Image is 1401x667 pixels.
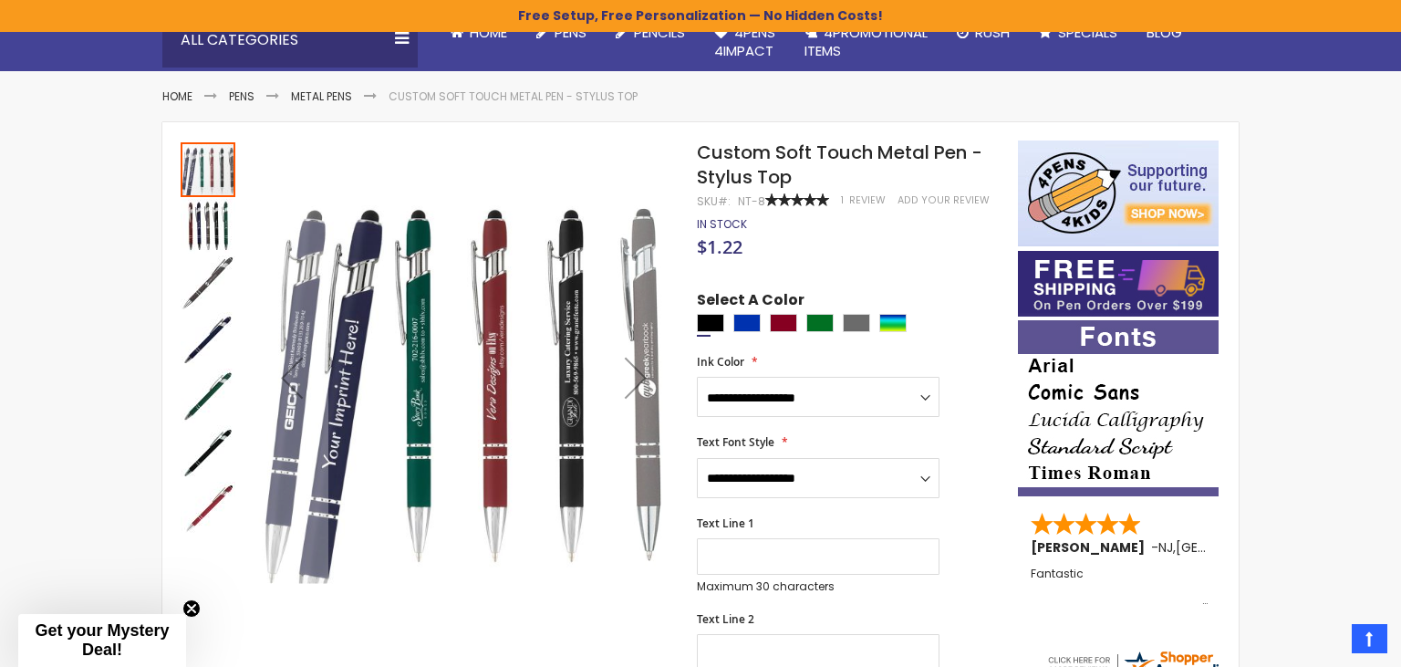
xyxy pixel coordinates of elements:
[697,354,744,370] span: Ink Color
[765,193,829,206] div: 100%
[697,140,982,190] span: Custom Soft Touch Metal Pen - Stylus Top
[700,13,790,72] a: 4Pens4impact
[389,89,638,104] li: Custom Soft Touch Metal Pen - Stylus Top
[849,193,886,207] span: Review
[181,310,237,367] div: Custom Soft Touch Metal Pen - Stylus Top
[181,199,235,254] img: Custom Soft Touch Metal Pen - Stylus Top
[181,423,237,480] div: Custom Soft Touch Metal Pen - Stylus Top
[1031,538,1151,557] span: [PERSON_NAME]
[18,614,186,667] div: Get your Mystery Deal!Close teaser
[1132,13,1197,53] a: Blog
[255,167,672,584] img: Custom Soft Touch Metal Pen - Stylus Top
[1058,23,1117,42] span: Specials
[697,579,939,594] p: Maximum 30 characters
[181,254,237,310] div: Custom Soft Touch Metal Pen - Stylus Top
[841,193,844,207] span: 1
[181,482,235,537] img: Custom Soft Touch Metal Pen - Stylus Top
[1031,568,1208,607] div: Fantastic
[522,13,601,53] a: Pens
[162,89,192,104] a: Home
[255,141,328,614] div: Previous
[770,314,797,332] div: Burgundy
[806,314,834,332] div: Green
[181,141,237,197] div: Custom Soft Touch Metal Pen - Stylus Top
[1151,538,1310,557] span: - ,
[1158,538,1173,557] span: NJ
[697,290,804,315] span: Select A Color
[181,367,237,423] div: Custom Soft Touch Metal Pen - Stylus Top
[697,234,742,259] span: $1.22
[181,480,235,537] div: Custom Soft Touch Metal Pen - Stylus Top
[181,369,235,423] img: Custom Soft Touch Metal Pen - Stylus Top
[898,193,990,207] a: Add Your Review
[181,197,237,254] div: Custom Soft Touch Metal Pen - Stylus Top
[714,23,775,60] span: 4Pens 4impact
[697,434,774,450] span: Text Font Style
[1176,538,1310,557] span: [GEOGRAPHIC_DATA]
[291,89,352,104] a: Metal Pens
[697,516,754,531] span: Text Line 1
[634,23,685,42] span: Pencils
[1018,141,1219,246] img: 4pens 4 kids
[470,23,507,42] span: Home
[841,193,888,207] a: 1 Review
[697,216,747,232] span: In stock
[1018,251,1219,317] img: Free shipping on orders over $199
[879,314,907,332] div: Assorted
[181,312,235,367] img: Custom Soft Touch Metal Pen - Stylus Top
[181,255,235,310] img: Custom Soft Touch Metal Pen - Stylus Top
[601,13,700,53] a: Pencils
[182,599,201,618] button: Close teaser
[942,13,1024,53] a: Rush
[843,314,870,332] div: Grey
[1251,618,1401,667] iframe: Google Customer Reviews
[697,217,747,232] div: Availability
[733,314,761,332] div: Blue
[555,23,586,42] span: Pens
[975,23,1010,42] span: Rush
[804,23,928,60] span: 4PROMOTIONAL ITEMS
[1147,23,1182,42] span: Blog
[162,13,418,68] div: All Categories
[697,193,731,209] strong: SKU
[599,141,672,614] div: Next
[436,13,522,53] a: Home
[1024,13,1132,53] a: Specials
[35,621,169,659] span: Get your Mystery Deal!
[1018,320,1219,496] img: font-personalization-examples
[697,611,754,627] span: Text Line 2
[738,194,765,209] div: NT-8
[229,89,254,104] a: Pens
[790,13,942,72] a: 4PROMOTIONALITEMS
[697,314,724,332] div: Black
[181,425,235,480] img: Custom Soft Touch Metal Pen - Stylus Top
